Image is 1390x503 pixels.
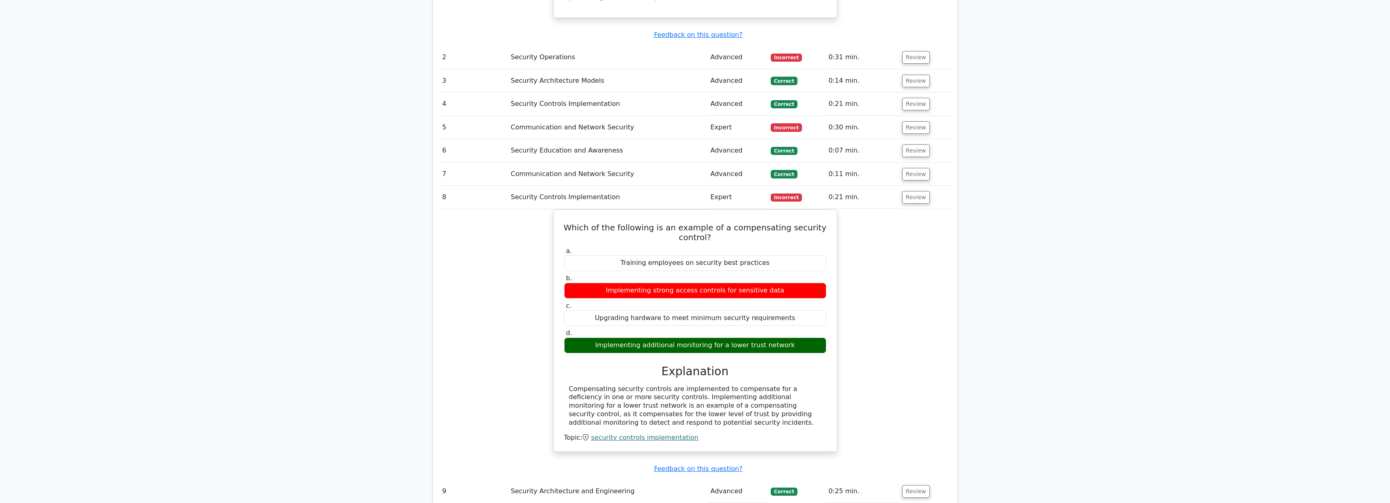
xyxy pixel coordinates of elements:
td: 3 [439,69,508,92]
td: 0:21 min. [825,92,899,116]
td: 5 [439,116,508,139]
td: 0:11 min. [825,163,899,186]
button: Review [902,191,930,204]
span: Correct [771,488,797,496]
td: Security Operations [508,46,707,69]
span: Correct [771,77,797,85]
span: Incorrect [771,123,802,131]
div: Upgrading hardware to meet minimum security requirements [564,310,826,326]
button: Review [902,75,930,87]
td: Expert [707,116,767,139]
span: d. [566,329,572,337]
div: Topic: [564,434,826,442]
span: Incorrect [771,54,802,62]
span: Incorrect [771,193,802,202]
td: Expert [707,186,767,209]
button: Review [902,168,930,181]
div: Compensating security controls are implemented to compensate for a deficiency in one or more secu... [569,385,821,427]
td: 7 [439,163,508,186]
span: Correct [771,147,797,155]
td: 9 [439,480,508,503]
button: Review [902,144,930,157]
td: Security Controls Implementation [508,92,707,116]
div: Implementing strong access controls for sensitive data [564,283,826,299]
a: Feedback on this question? [654,31,742,39]
td: 0:30 min. [825,116,899,139]
td: 0:25 min. [825,480,899,503]
td: 4 [439,92,508,116]
td: Security Education and Awareness [508,139,707,162]
td: Advanced [707,480,767,503]
td: Security Architecture Models [508,69,707,92]
td: 2 [439,46,508,69]
td: Communication and Network Security [508,116,707,139]
a: security controls implementation [591,434,698,441]
td: 6 [439,139,508,162]
td: 8 [439,186,508,209]
div: Implementing additional monitoring for a lower trust network [564,337,826,353]
a: Feedback on this question? [654,465,742,473]
td: 0:21 min. [825,186,899,209]
td: Advanced [707,163,767,186]
div: Training employees on security best practices [564,255,826,271]
button: Review [902,485,930,498]
td: Communication and Network Security [508,163,707,186]
button: Review [902,121,930,134]
td: 0:07 min. [825,139,899,162]
td: Security Controls Implementation [508,186,707,209]
h5: Which of the following is an example of a compensating security control? [563,223,827,242]
td: Advanced [707,69,767,92]
span: c. [566,302,572,310]
button: Review [902,98,930,110]
span: a. [566,247,572,255]
td: 0:31 min. [825,46,899,69]
button: Review [902,51,930,64]
span: Correct [771,170,797,178]
td: Advanced [707,92,767,116]
span: Correct [771,100,797,108]
td: Advanced [707,139,767,162]
td: Security Architecture and Engineering [508,480,707,503]
h3: Explanation [569,365,821,378]
td: 0:14 min. [825,69,899,92]
span: b. [566,274,572,282]
td: Advanced [707,46,767,69]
